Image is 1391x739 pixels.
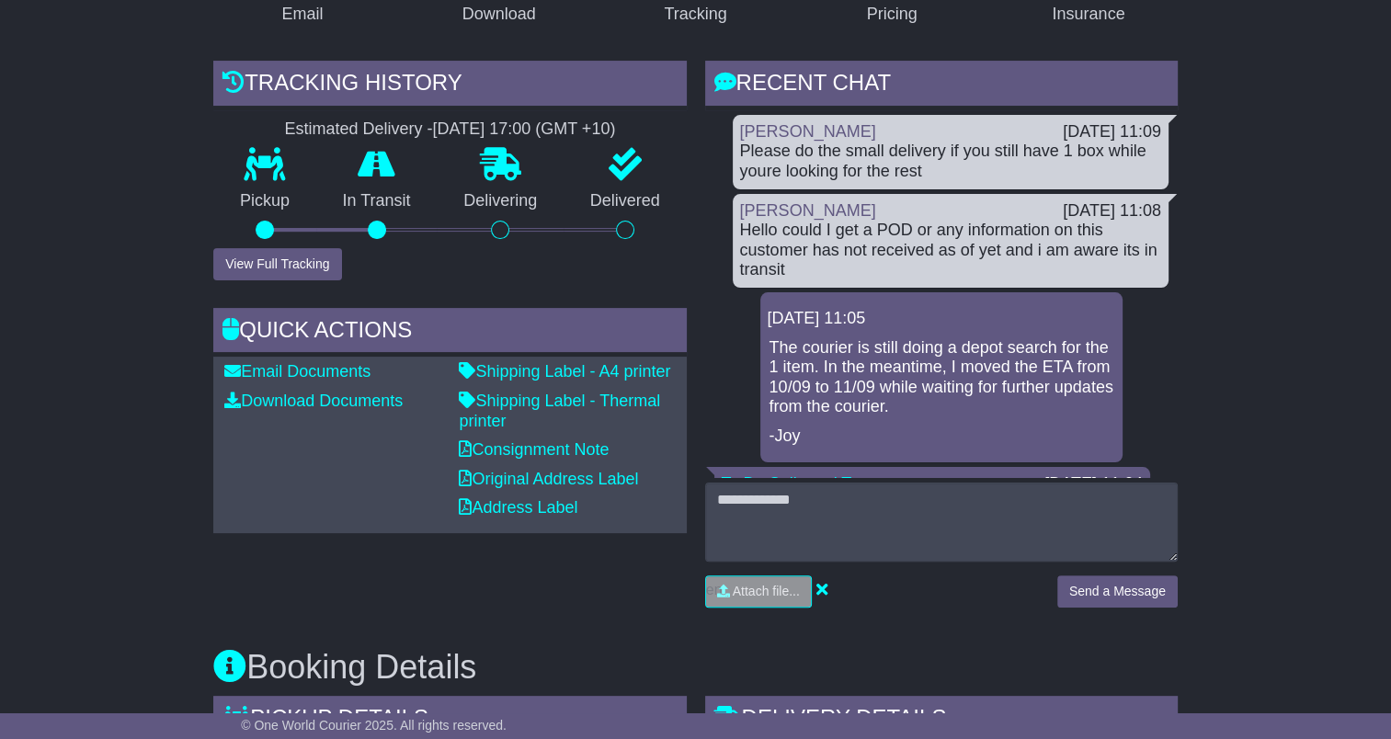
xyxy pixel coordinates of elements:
div: [DATE] 11:09 [1063,122,1161,142]
a: [PERSON_NAME] [740,201,876,220]
p: The courier is still doing a depot search for the 1 item. In the meantime, I moved the ETA from 1... [770,338,1113,417]
div: Tracking [664,2,726,27]
div: [DATE] 11:05 [768,309,1115,329]
h3: Booking Details [213,649,1178,686]
a: Address Label [459,498,577,517]
p: Pickup [213,191,316,211]
a: Download Documents [224,392,403,410]
p: In Transit [316,191,438,211]
a: [PERSON_NAME] [740,122,876,141]
div: Estimated Delivery - [213,119,686,140]
button: View Full Tracking [213,248,341,280]
div: Pricing [867,2,918,27]
div: RECENT CHAT [705,61,1178,110]
a: Original Address Label [459,470,638,488]
div: Insurance [1052,2,1124,27]
div: Email [282,2,324,27]
a: Shipping Label - Thermal printer [459,392,660,430]
a: Consignment Note [459,440,609,459]
div: Tracking history [213,61,686,110]
span: © One World Courier 2025. All rights reserved. [241,718,507,733]
a: Email Documents [224,362,371,381]
button: Send a Message [1057,575,1178,608]
p: Delivering [437,191,564,211]
div: [DATE] 17:00 (GMT +10) [432,119,615,140]
div: Hello could I get a POD or any information on this customer has not received as of yet and i am a... [740,221,1161,280]
a: To Be Collected Team [722,474,883,493]
div: Download [462,2,536,27]
p: Delivered [564,191,687,211]
div: Quick Actions [213,308,686,358]
div: [DATE] 11:08 [1063,201,1161,222]
p: -Joy [770,426,1113,447]
div: [DATE] 11:04 [1044,474,1143,495]
a: Shipping Label - A4 printer [459,362,670,381]
div: Please do the small delivery if you still have 1 box while youre looking for the rest [740,142,1161,181]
